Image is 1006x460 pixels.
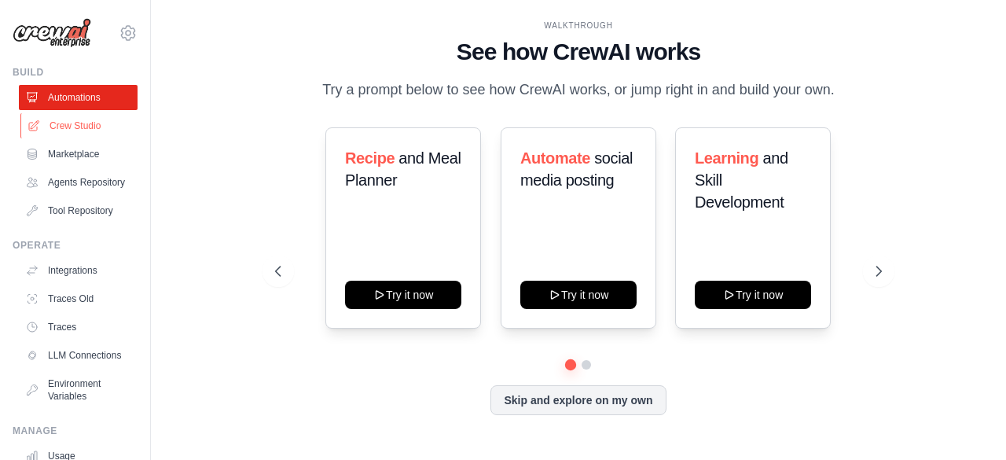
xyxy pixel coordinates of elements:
[13,239,138,252] div: Operate
[345,281,461,309] button: Try it now
[490,385,666,415] button: Skip and explore on my own
[695,149,758,167] span: Learning
[19,258,138,283] a: Integrations
[19,343,138,368] a: LLM Connections
[13,66,138,79] div: Build
[275,38,881,66] h1: See how CrewAI works
[695,281,811,309] button: Try it now
[345,149,461,189] span: and Meal Planner
[345,149,395,167] span: Recipe
[19,85,138,110] a: Automations
[520,149,590,167] span: Automate
[13,425,138,437] div: Manage
[19,315,138,340] a: Traces
[19,142,138,167] a: Marketplace
[520,281,637,309] button: Try it now
[20,113,139,138] a: Crew Studio
[314,79,843,101] p: Try a prompt below to see how CrewAI works, or jump right in and build your own.
[520,149,633,189] span: social media posting
[19,286,138,311] a: Traces Old
[275,20,881,31] div: WALKTHROUGH
[19,170,138,195] a: Agents Repository
[13,18,91,48] img: Logo
[19,371,138,409] a: Environment Variables
[19,198,138,223] a: Tool Repository
[695,149,788,211] span: and Skill Development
